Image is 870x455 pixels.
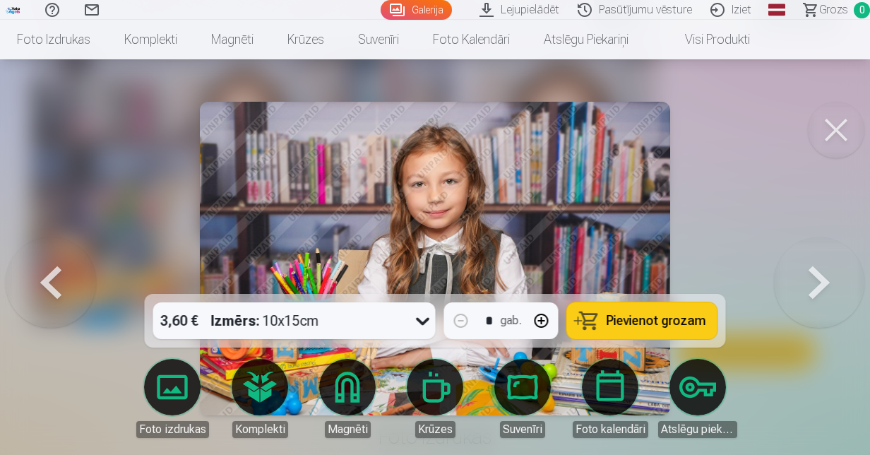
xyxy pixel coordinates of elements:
a: Foto kalendāri [416,20,527,59]
a: Krūzes [270,20,341,59]
a: Visi produkti [645,20,767,59]
a: Komplekti [107,20,194,59]
span: 0 [854,2,870,18]
a: Atslēgu piekariņi [527,20,645,59]
a: Suvenīri [341,20,416,59]
img: /fa1 [6,6,21,14]
div: gab. [501,312,522,329]
div: 3,60 € [153,302,205,339]
span: Grozs [819,1,848,18]
div: 10x15cm [211,302,319,339]
a: Magnēti [194,20,270,59]
strong: Izmērs : [211,311,260,331]
button: Pievienot grozam [567,302,717,339]
span: Pievienot grozam [607,314,706,327]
